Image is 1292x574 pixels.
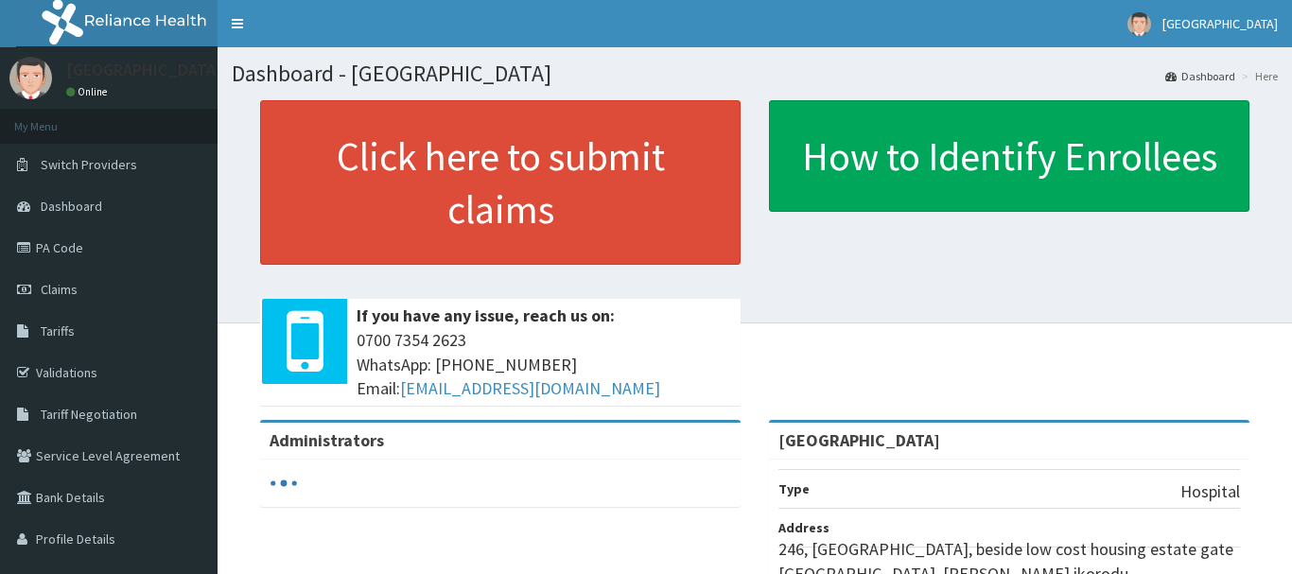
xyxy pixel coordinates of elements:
[41,198,102,215] span: Dashboard
[1165,68,1235,84] a: Dashboard
[270,469,298,497] svg: audio-loading
[1162,15,1278,32] span: [GEOGRAPHIC_DATA]
[357,304,615,326] b: If you have any issue, reach us on:
[1127,12,1151,36] img: User Image
[41,156,137,173] span: Switch Providers
[400,377,660,399] a: [EMAIL_ADDRESS][DOMAIN_NAME]
[41,322,75,339] span: Tariffs
[1237,68,1278,84] li: Here
[41,281,78,298] span: Claims
[232,61,1278,86] h1: Dashboard - [GEOGRAPHIC_DATA]
[778,429,940,451] strong: [GEOGRAPHIC_DATA]
[9,57,52,99] img: User Image
[41,406,137,423] span: Tariff Negotiation
[260,100,741,265] a: Click here to submit claims
[270,429,384,451] b: Administrators
[66,85,112,98] a: Online
[778,480,810,497] b: Type
[1180,479,1240,504] p: Hospital
[769,100,1249,212] a: How to Identify Enrollees
[778,519,829,536] b: Address
[357,328,731,401] span: 0700 7354 2623 WhatsApp: [PHONE_NUMBER] Email:
[66,61,222,78] p: [GEOGRAPHIC_DATA]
